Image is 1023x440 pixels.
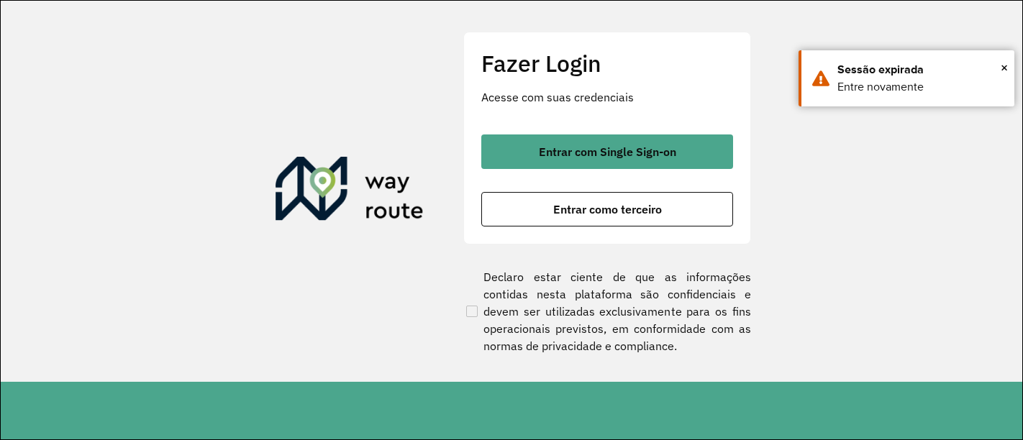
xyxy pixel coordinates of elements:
label: Declaro estar ciente de que as informações contidas nesta plataforma são confidenciais e devem se... [463,268,751,354]
div: Sessão expirada [837,61,1004,78]
div: Entre novamente [837,78,1004,96]
span: Entrar como terceiro [553,203,662,215]
p: Acesse com suas credenciais [481,88,733,106]
button: button [481,134,733,169]
span: × [1001,57,1008,78]
button: button [481,192,733,226]
button: Close [1001,57,1008,78]
img: Roteirizador AmbevTech [276,157,424,226]
span: Entrar com Single Sign-on [539,146,676,157]
h2: Fazer Login [481,50,733,77]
